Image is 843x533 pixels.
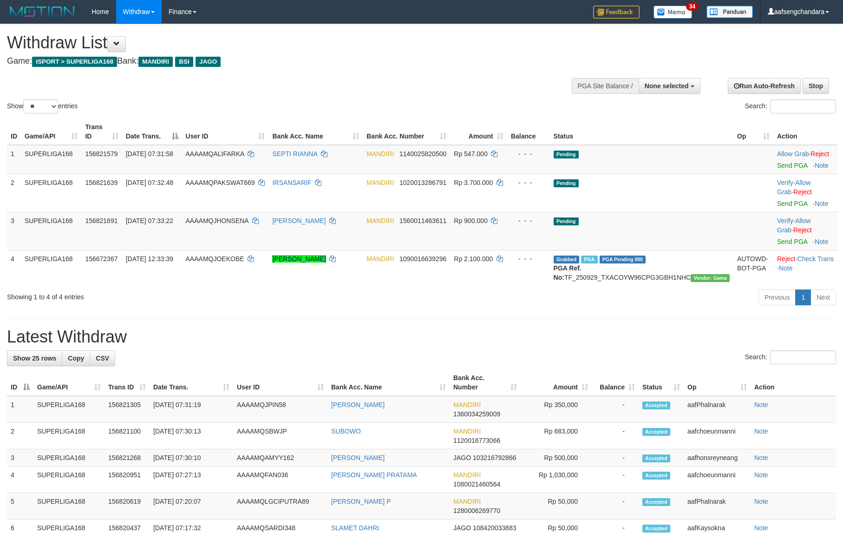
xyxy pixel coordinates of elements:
th: Status [550,118,733,145]
span: Accepted [642,472,670,480]
a: Stop [803,78,829,94]
span: JAGO [196,57,221,67]
span: Accepted [642,525,670,533]
a: Note [754,498,768,505]
span: AAAAMQJOEKOBE [186,255,244,263]
a: Reject [793,226,812,234]
span: Accepted [642,401,670,409]
th: Action [751,369,836,396]
td: SUPERLIGA168 [21,212,81,250]
b: PGA Ref. No: [554,264,582,281]
th: Date Trans.: activate to sort column ascending [150,369,233,396]
a: Allow Grab [777,150,809,158]
td: - [592,493,639,520]
th: Op: activate to sort column ascending [733,118,773,145]
td: SUPERLIGA168 [33,467,105,493]
span: MANDIRI [366,255,394,263]
input: Search: [770,350,836,364]
button: None selected [639,78,700,94]
th: User ID: activate to sort column ascending [233,369,327,396]
a: Note [754,428,768,435]
span: AAAAMQALIFARKA [186,150,244,158]
div: PGA Site Balance / [572,78,639,94]
a: Note [754,471,768,479]
th: Trans ID: activate to sort column ascending [105,369,150,396]
span: Copy 1140025820500 to clipboard [399,150,446,158]
span: Show 25 rows [13,355,56,362]
span: · [777,179,810,196]
h4: Game: Bank: [7,57,553,66]
a: Previous [758,290,796,305]
span: Pending [554,217,579,225]
span: Vendor URL: https://trx31.1velocity.biz [691,274,730,282]
span: AAAAMQPAKSWAT669 [186,179,255,186]
img: Feedback.jpg [593,6,640,19]
span: MANDIRI [453,471,481,479]
span: Rp 2.100.000 [454,255,493,263]
span: BSI [175,57,193,67]
label: Show entries [7,99,78,113]
td: 1 [7,145,21,174]
span: Rp 900.000 [454,217,487,224]
span: JAGO [453,454,471,461]
td: AAAAMQSBWJP [233,423,327,449]
td: AAAAMQFAN036 [233,467,327,493]
span: None selected [645,82,689,90]
th: Game/API: activate to sort column ascending [33,369,105,396]
span: Copy 103216792866 to clipboard [473,454,516,461]
a: CSV [90,350,115,366]
div: - - - [511,216,546,225]
a: Note [779,264,793,272]
span: AAAAMQJHONSENA [186,217,248,224]
span: Copy 108420033883 to clipboard [473,524,516,532]
td: 2 [7,174,21,212]
span: 34 [686,2,699,11]
a: 1 [795,290,811,305]
span: 156672367 [85,255,118,263]
a: [PERSON_NAME] [331,454,385,461]
label: Search: [745,99,836,113]
td: SUPERLIGA168 [33,493,105,520]
td: Rp 350,000 [521,396,592,423]
img: panduan.png [706,6,753,18]
td: SUPERLIGA168 [33,423,105,449]
td: Rp 1,030,000 [521,467,592,493]
td: Rp 683,000 [521,423,592,449]
a: [PERSON_NAME] [331,401,385,408]
td: · · [773,250,838,286]
td: [DATE] 07:31:19 [150,396,233,423]
a: Note [754,401,768,408]
td: [DATE] 07:30:10 [150,449,233,467]
td: - [592,396,639,423]
th: Balance: activate to sort column ascending [592,369,639,396]
span: [DATE] 07:33:22 [126,217,173,224]
td: 3 [7,212,21,250]
h1: Withdraw List [7,33,553,52]
th: Amount: activate to sort column ascending [450,118,507,145]
a: SEPTI RIANNA [272,150,317,158]
span: 156821639 [85,179,118,186]
td: SUPERLIGA168 [21,145,81,174]
td: - [592,467,639,493]
a: Verify [777,179,793,186]
td: · · [773,212,838,250]
div: Showing 1 to 4 of 4 entries [7,289,344,302]
td: · [773,145,838,174]
td: 3 [7,449,33,467]
span: Pending [554,151,579,158]
a: Copy [62,350,90,366]
img: MOTION_logo.png [7,5,78,19]
span: Accepted [642,428,670,436]
span: CSV [96,355,109,362]
a: Verify [777,217,793,224]
span: Copy 1280006269770 to clipboard [453,507,500,514]
td: [DATE] 07:30:13 [150,423,233,449]
a: Show 25 rows [7,350,62,366]
a: Next [810,290,836,305]
td: [DATE] 07:27:13 [150,467,233,493]
td: TF_250929_TXACOYW96CPG3GBH1NHC [550,250,733,286]
span: Copy 1120016773066 to clipboard [453,437,500,444]
a: Reject [777,255,796,263]
span: Copy 1090016639296 to clipboard [399,255,446,263]
a: Reject [793,188,812,196]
